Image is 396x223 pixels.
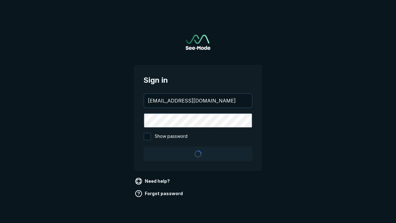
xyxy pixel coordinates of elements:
a: Forgot password [134,189,185,199]
a: Need help? [134,176,172,186]
img: See-Mode Logo [186,35,210,50]
span: Show password [155,133,187,140]
span: Sign in [144,75,252,86]
input: your@email.com [144,94,252,107]
a: Go to sign in [186,35,210,50]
